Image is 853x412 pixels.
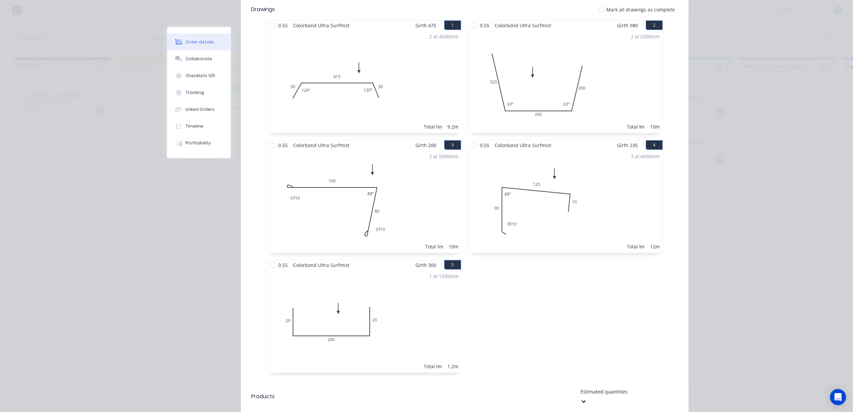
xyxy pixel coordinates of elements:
div: Total lm [627,123,645,130]
button: Checklists 0/0 [167,67,231,84]
div: Drawings [251,5,275,13]
div: Timeline [186,123,204,129]
div: Total lm [424,123,442,130]
button: 4 [646,140,663,150]
span: 0.55 [276,21,290,30]
div: 1 at 1200mm [429,273,458,280]
span: Colorbond Ultra Surfmist [290,260,352,270]
div: Total lm [425,243,443,250]
div: Linked Orders [186,106,215,112]
div: 2 at 5000mm [429,153,458,160]
span: Girth 980 [617,21,638,30]
div: 03041530120º120º2 at 4600mmTotal lm9.2m [267,30,461,133]
div: Profitability [186,140,211,146]
span: Colorbond Ultra Surfmist [492,21,554,30]
span: Colorbond Ultra Surfmist [290,140,352,150]
div: 0FE10901251088º3 at 4000mmTotal lm12m [469,150,663,253]
span: 0.55 [276,260,290,270]
div: 020260201 at 1200mmTotal lm1.2m [267,270,461,373]
div: Products [251,392,275,401]
button: Tracking [167,84,231,101]
button: 2 [646,21,663,30]
div: 1.2m [447,363,458,370]
button: Collaborate [167,50,231,67]
span: Mark all drawings as complete [606,6,675,13]
button: Profitability [167,135,231,151]
div: Total lm [424,363,442,370]
div: Total lm [627,243,645,250]
div: 10m [650,123,660,130]
div: 2 at 5000mm [631,33,660,40]
div: 0CF10100CF108088º2 at 5000mmTotal lm10m [267,150,461,253]
div: Tracking [186,90,204,96]
span: Girth 235 [617,140,638,150]
div: 9.2m [447,123,458,130]
div: 10m [449,243,458,250]
span: Girth 200 [415,140,436,150]
div: 3 at 4000mm [631,153,660,160]
button: 5 [444,260,461,270]
span: 0.55 [276,140,290,150]
div: 12m [650,243,660,250]
button: Timeline [167,118,231,135]
button: Order details [167,34,231,50]
span: 0.55 [477,140,492,150]
div: Order details [186,39,214,45]
div: 2 at 4600mm [429,33,458,40]
div: Checklists 0/0 [186,73,215,79]
span: Colorbond Ultra Surfmist [290,21,352,30]
div: Collaborate [186,56,212,62]
span: Colorbond Ultra Surfmist [492,140,554,150]
span: Girth 300 [415,260,436,270]
button: Linked Orders [167,101,231,118]
div: Open Intercom Messenger [830,389,846,405]
span: Girth 475 [415,21,436,30]
button: 1 [444,21,461,30]
span: 0.55 [477,21,492,30]
button: 3 [444,140,461,150]
div: 052026020093º93º2 at 5000mmTotal lm10m [469,30,663,133]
